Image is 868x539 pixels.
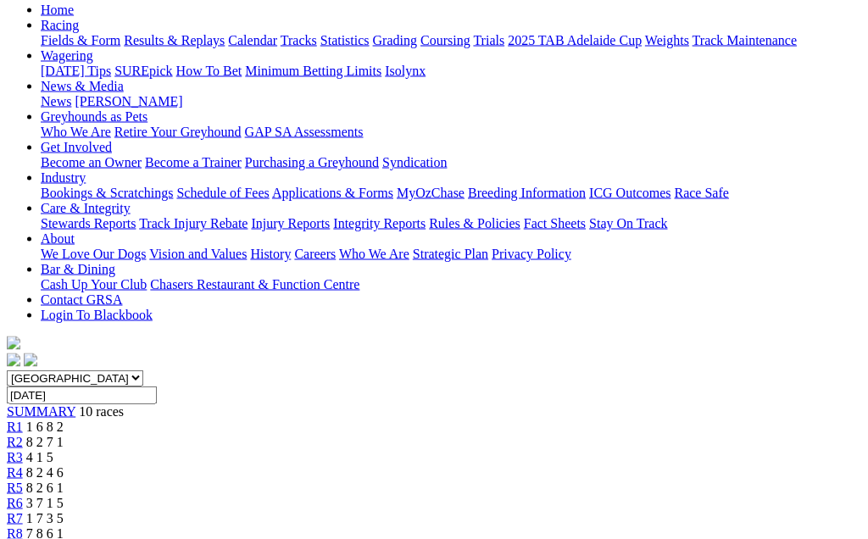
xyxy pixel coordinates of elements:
[320,33,370,47] a: Statistics
[24,353,37,367] img: twitter.svg
[245,125,364,139] a: GAP SA Assessments
[41,155,142,169] a: Become an Owner
[41,201,131,215] a: Care & Integrity
[7,481,23,495] a: R5
[41,216,861,231] div: Care & Integrity
[589,216,667,231] a: Stay On Track
[41,125,111,139] a: Who We Are
[589,186,670,200] a: ICG Outcomes
[26,481,64,495] span: 8 2 6 1
[41,140,112,154] a: Get Involved
[41,64,111,78] a: [DATE] Tips
[339,247,409,261] a: Who We Are
[228,33,277,47] a: Calendar
[7,386,157,404] input: Select date
[413,247,488,261] a: Strategic Plan
[149,247,247,261] a: Vision and Values
[245,64,381,78] a: Minimum Betting Limits
[294,247,336,261] a: Careers
[114,64,172,78] a: SUREpick
[251,216,330,231] a: Injury Reports
[41,48,93,63] a: Wagering
[524,216,586,231] a: Fact Sheets
[26,450,53,464] span: 4 1 5
[41,216,136,231] a: Stewards Reports
[272,186,393,200] a: Applications & Forms
[250,247,291,261] a: History
[7,496,23,510] a: R6
[468,186,586,200] a: Breeding Information
[7,435,23,449] a: R2
[281,33,317,47] a: Tracks
[508,33,642,47] a: 2025 TAB Adelaide Cup
[41,186,861,201] div: Industry
[693,33,797,47] a: Track Maintenance
[41,64,861,79] div: Wagering
[176,64,242,78] a: How To Bet
[176,186,269,200] a: Schedule of Fees
[114,125,242,139] a: Retire Your Greyhound
[41,79,124,93] a: News & Media
[674,186,728,200] a: Race Safe
[41,277,147,292] a: Cash Up Your Club
[75,94,182,108] a: [PERSON_NAME]
[7,353,20,367] img: facebook.svg
[41,247,861,262] div: About
[26,420,64,434] span: 1 6 8 2
[41,186,173,200] a: Bookings & Scratchings
[41,94,71,108] a: News
[41,125,861,140] div: Greyhounds as Pets
[382,155,447,169] a: Syndication
[41,170,86,185] a: Industry
[645,33,689,47] a: Weights
[7,336,20,350] img: logo-grsa-white.png
[79,404,124,419] span: 10 races
[7,404,75,419] a: SUMMARY
[41,247,146,261] a: We Love Our Dogs
[333,216,426,231] a: Integrity Reports
[26,511,64,525] span: 1 7 3 5
[41,155,861,170] div: Get Involved
[26,496,64,510] span: 3 7 1 5
[41,231,75,246] a: About
[139,216,248,231] a: Track Injury Rebate
[41,3,74,17] a: Home
[41,292,122,307] a: Contact GRSA
[397,186,465,200] a: MyOzChase
[41,308,153,322] a: Login To Blackbook
[429,216,520,231] a: Rules & Policies
[41,33,120,47] a: Fields & Form
[26,435,64,449] span: 8 2 7 1
[492,247,571,261] a: Privacy Policy
[150,277,359,292] a: Chasers Restaurant & Function Centre
[7,450,23,464] a: R3
[124,33,225,47] a: Results & Replays
[41,18,79,32] a: Racing
[41,262,115,276] a: Bar & Dining
[41,277,861,292] div: Bar & Dining
[26,465,64,480] span: 8 2 4 6
[7,465,23,480] a: R4
[473,33,504,47] a: Trials
[245,155,379,169] a: Purchasing a Greyhound
[7,420,23,434] a: R1
[385,64,426,78] a: Isolynx
[145,155,242,169] a: Become a Trainer
[41,33,861,48] div: Racing
[373,33,417,47] a: Grading
[7,511,23,525] a: R7
[41,109,147,124] a: Greyhounds as Pets
[41,94,861,109] div: News & Media
[420,33,470,47] a: Coursing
